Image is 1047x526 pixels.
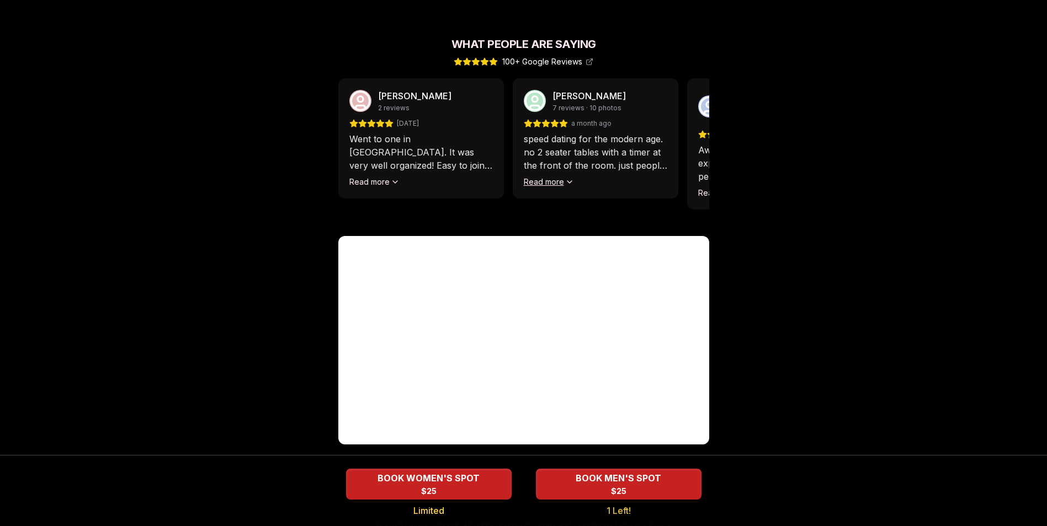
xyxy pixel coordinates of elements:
[421,486,437,497] span: $25
[571,119,612,128] span: a month ago
[552,104,621,112] span: 7 reviews · 10 photos
[346,469,512,500] button: BOOK WOMEN'S SPOT - Limited
[338,36,709,52] h2: What People Are Saying
[378,89,451,103] p: [PERSON_NAME]
[349,132,493,172] p: Went to one in [GEOGRAPHIC_DATA]. It was very well organized! Easy to join, no need to download a...
[524,176,574,187] button: Read more
[698,143,842,183] p: Awesome speed dating experience! You get 10 minutes per speed date, some questions and a fun fact...
[607,504,631,517] span: 1 Left!
[502,56,593,67] span: 100+ Google Reviews
[397,119,419,128] span: [DATE]
[378,104,410,112] span: 2 reviews
[552,89,626,103] p: [PERSON_NAME]
[454,56,593,67] a: 100+ Google Reviews
[536,469,701,500] button: BOOK MEN'S SPOT - 1 Left!
[698,187,748,198] button: Read more
[375,471,482,485] span: BOOK WOMEN'S SPOT
[611,486,626,497] span: $25
[338,236,709,444] iframe: Luvvly Speed Dating Experience
[524,132,667,172] p: speed dating for the modern age. no 2 seater tables with a timer at the front of the room. just p...
[349,176,400,187] button: Read more
[413,504,444,517] span: Limited
[573,471,663,485] span: BOOK MEN'S SPOT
